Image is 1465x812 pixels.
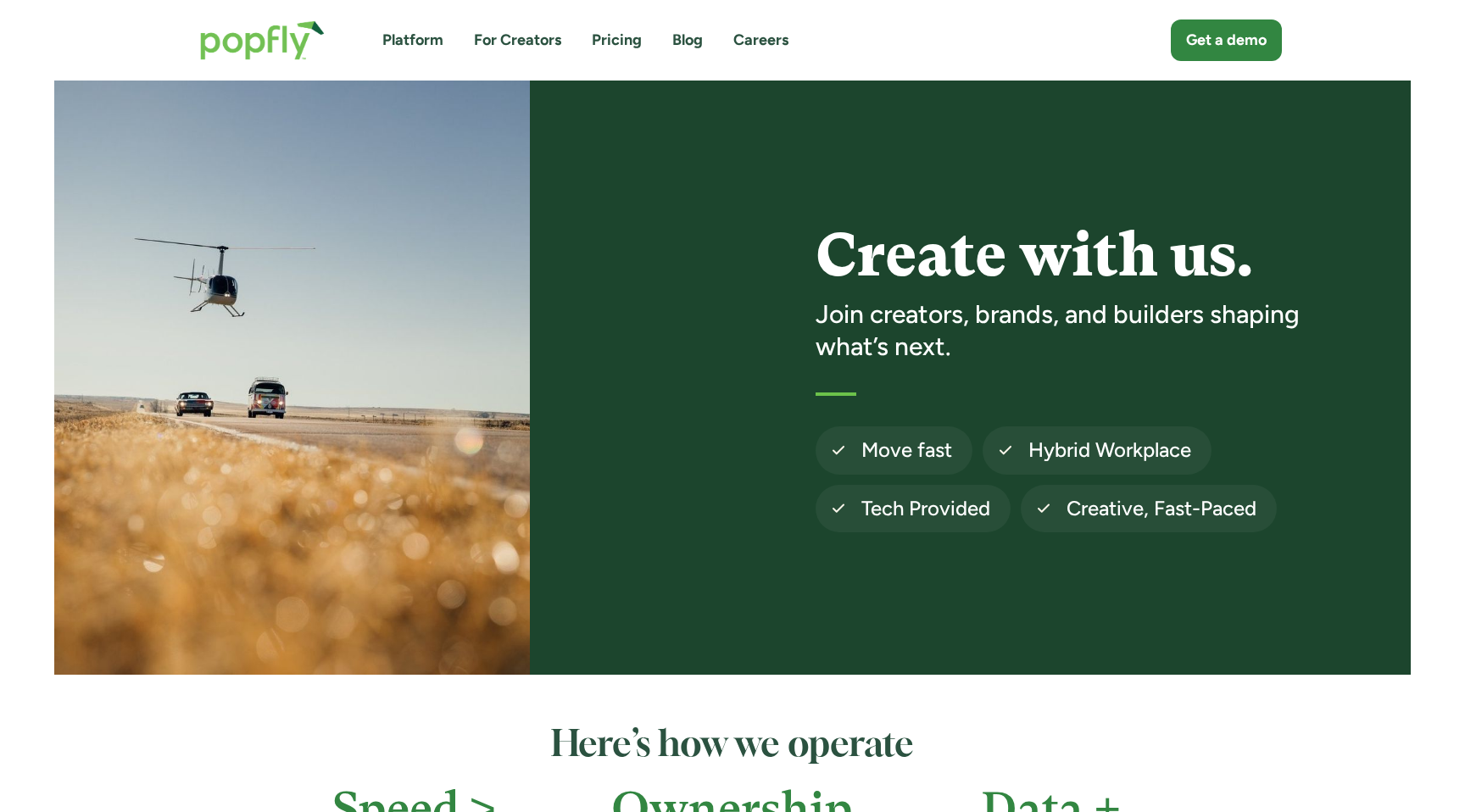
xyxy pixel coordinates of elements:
a: Pricing [592,30,642,51]
a: Get a demo [1171,19,1282,61]
a: For Creators [474,30,561,51]
h4: Move fast [861,437,952,464]
h2: Here’s how we operate [286,726,1180,766]
a: Careers [733,30,788,51]
h4: Tech Provided [861,495,990,522]
a: Blog [672,30,703,51]
h3: Join creators, brands, and builders shaping what’s next. [816,298,1328,362]
a: home [183,3,342,77]
h4: Hybrid Workplace [1028,437,1191,464]
h4: Creative, Fast-Paced [1067,495,1256,522]
h1: Create with us. [816,223,1328,288]
a: Platform [382,30,443,51]
div: Get a demo [1186,30,1267,51]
